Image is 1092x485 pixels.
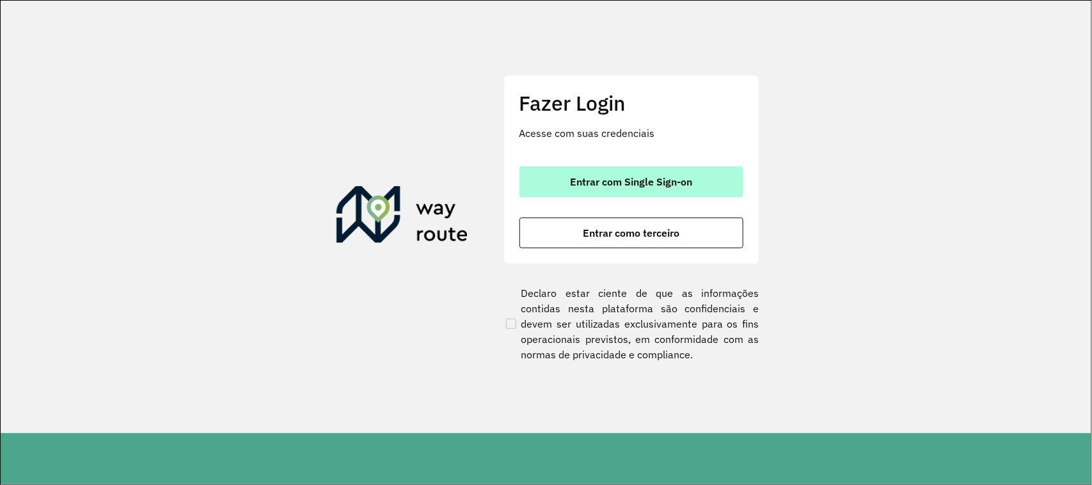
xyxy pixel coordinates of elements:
[519,125,743,141] p: Acesse com suas credenciais
[583,228,679,238] span: Entrar como terceiro
[503,285,759,362] label: Declaro estar ciente de que as informações contidas nesta plataforma são confidenciais e devem se...
[519,91,743,115] h2: Fazer Login
[336,186,468,248] img: Roteirizador AmbevTech
[570,177,692,187] span: Entrar com Single Sign-on
[519,218,743,248] button: button
[519,166,743,197] button: button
